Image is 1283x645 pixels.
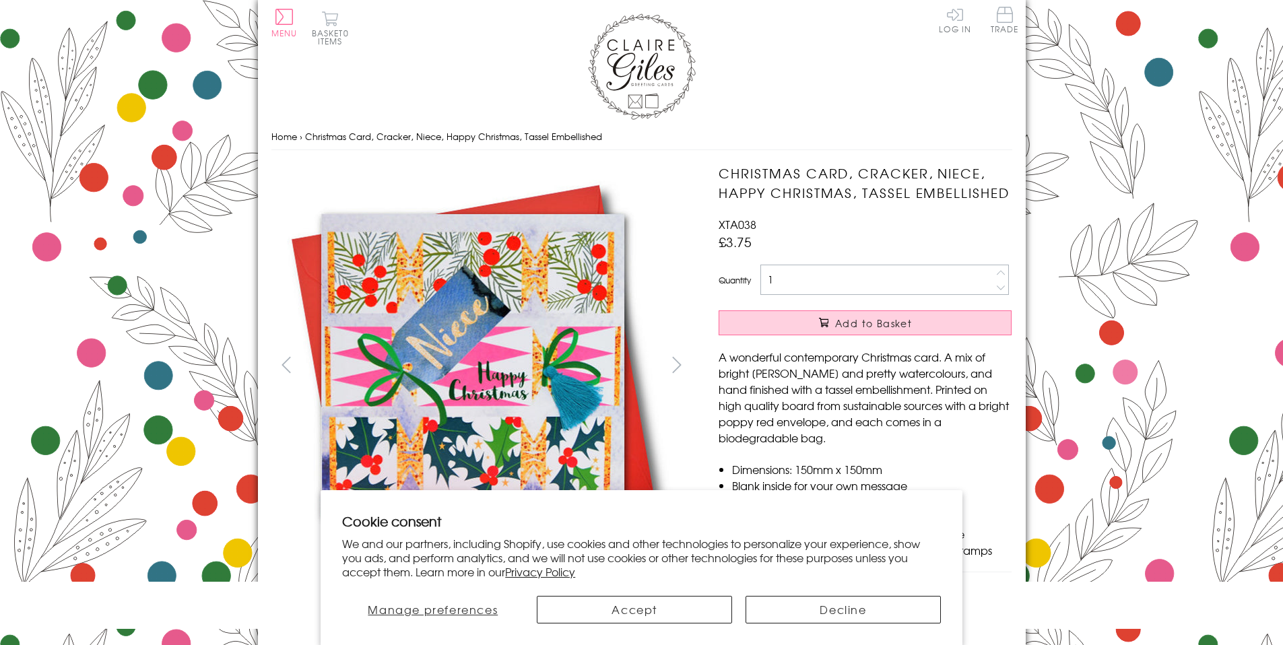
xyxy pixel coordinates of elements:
[300,130,302,143] span: ›
[719,164,1012,203] h1: Christmas Card, Cracker, Niece, Happy Christmas, Tassel Embellished
[719,274,751,286] label: Quantity
[939,7,971,33] a: Log In
[318,27,349,47] span: 0 items
[342,537,941,578] p: We and our partners, including Shopify, use cookies and other technologies to personalize your ex...
[271,349,302,380] button: prev
[342,596,523,623] button: Manage preferences
[746,596,941,623] button: Decline
[719,349,1012,446] p: A wonderful contemporary Christmas card. A mix of bright [PERSON_NAME] and pretty watercolours, a...
[732,477,1012,494] li: Blank inside for your own message
[271,9,298,37] button: Menu
[835,316,912,330] span: Add to Basket
[271,164,675,567] img: Christmas Card, Cracker, Niece, Happy Christmas, Tassel Embellished
[991,7,1019,36] a: Trade
[271,123,1012,151] nav: breadcrumbs
[305,130,602,143] span: Christmas Card, Cracker, Niece, Happy Christmas, Tassel Embellished
[719,216,756,232] span: XTA038
[271,130,297,143] a: Home
[312,11,349,45] button: Basket0 items
[991,7,1019,33] span: Trade
[505,564,575,580] a: Privacy Policy
[692,164,1096,568] img: Christmas Card, Cracker, Niece, Happy Christmas, Tassel Embellished
[368,601,498,617] span: Manage preferences
[537,596,732,623] button: Accept
[271,27,298,39] span: Menu
[719,310,1012,335] button: Add to Basket
[342,512,941,531] h2: Cookie consent
[661,349,692,380] button: next
[719,232,752,251] span: £3.75
[732,461,1012,477] li: Dimensions: 150mm x 150mm
[588,13,696,120] img: Claire Giles Greetings Cards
